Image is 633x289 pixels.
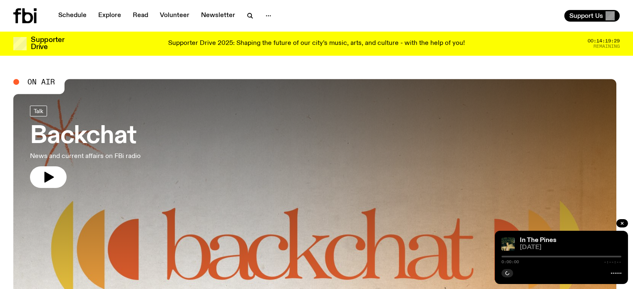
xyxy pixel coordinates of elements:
a: Volunteer [155,10,194,22]
a: BackchatNews and current affairs on FBi radio [30,106,141,188]
span: On Air [27,78,55,86]
span: -:--:-- [604,260,621,264]
span: Support Us [569,12,603,20]
h3: Backchat [30,125,141,148]
span: [DATE] [520,245,621,251]
button: Support Us [564,10,620,22]
a: Explore [93,10,126,22]
span: Talk [34,108,43,114]
a: Talk [30,106,47,116]
span: Remaining [593,44,620,49]
span: 0:00:00 [501,260,519,264]
a: Schedule [53,10,92,22]
h3: Supporter Drive [31,37,64,51]
a: Newsletter [196,10,240,22]
span: 00:14:19:29 [588,39,620,43]
a: In The Pines [520,237,556,244]
p: News and current affairs on FBi radio [30,151,141,161]
a: Read [128,10,153,22]
p: Supporter Drive 2025: Shaping the future of our city’s music, arts, and culture - with the help o... [168,40,465,47]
